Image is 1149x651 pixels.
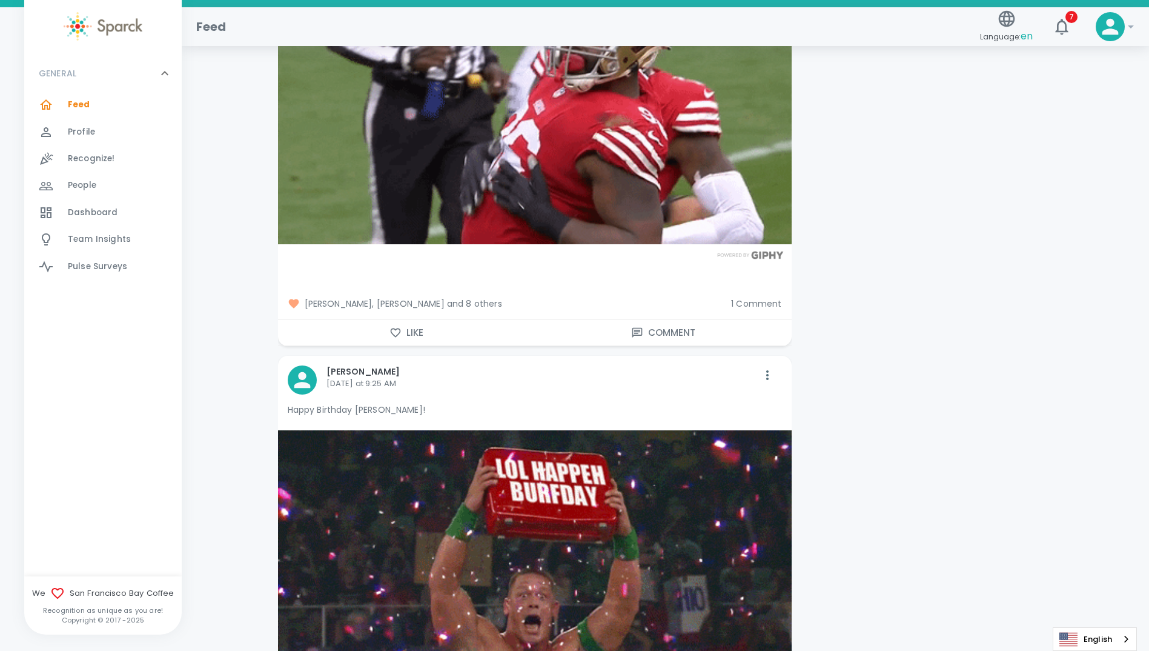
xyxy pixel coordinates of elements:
a: Profile [24,119,182,145]
a: People [24,172,182,199]
a: English [1053,628,1136,650]
span: Feed [68,99,90,111]
span: We San Francisco Bay Coffee [24,586,182,601]
div: Language [1053,627,1137,651]
span: People [68,179,96,192]
div: GENERAL [24,55,182,92]
button: Language:en [975,5,1038,48]
a: Pulse Surveys [24,253,182,280]
p: Copyright © 2017 - 2025 [24,615,182,625]
span: Dashboard [68,207,118,219]
p: GENERAL [39,67,76,79]
span: en [1021,29,1033,43]
aside: Language selected: English [1053,627,1137,651]
a: Dashboard [24,199,182,226]
span: Pulse Surveys [68,261,127,273]
p: [PERSON_NAME] [326,366,758,378]
div: GENERAL [24,92,182,285]
span: Team Insights [68,233,131,245]
button: Like [278,320,535,346]
span: [PERSON_NAME], [PERSON_NAME] and 8 others [288,298,722,310]
span: 7 [1065,11,1078,23]
span: 1 Comment [731,298,781,310]
a: Team Insights [24,226,182,253]
span: Recognize! [68,153,115,165]
p: Happy Birthday [PERSON_NAME]! [288,404,782,416]
span: Language: [980,28,1033,45]
p: [DATE] at 9:25 AM [326,378,758,390]
span: Profile [68,126,95,138]
a: Feed [24,92,182,118]
p: Recognition as unique as you are! [24,606,182,615]
h1: Feed [196,17,227,36]
a: Recognize! [24,145,182,172]
button: 7 [1047,12,1076,41]
a: Sparck logo [24,12,182,41]
img: Powered by GIPHY [714,251,787,259]
img: Sparck logo [64,12,142,41]
button: Comment [535,320,792,346]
